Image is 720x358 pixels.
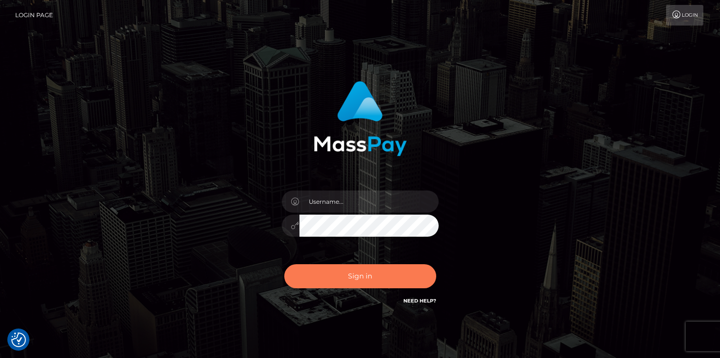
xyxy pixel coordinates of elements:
[284,264,436,288] button: Sign in
[314,81,407,156] img: MassPay Login
[15,5,53,26] a: Login Page
[666,5,703,26] a: Login
[11,332,26,347] button: Consent Preferences
[299,191,439,213] input: Username...
[403,298,436,304] a: Need Help?
[11,332,26,347] img: Revisit consent button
